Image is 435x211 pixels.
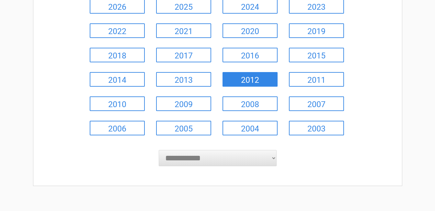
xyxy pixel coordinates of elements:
[156,121,211,135] a: 2005
[90,121,145,135] a: 2006
[223,72,278,87] a: 2012
[223,23,278,38] a: 2020
[289,72,344,87] a: 2011
[156,72,211,87] a: 2013
[156,96,211,111] a: 2009
[289,48,344,62] a: 2015
[289,96,344,111] a: 2007
[223,48,278,62] a: 2016
[156,48,211,62] a: 2017
[90,96,145,111] a: 2010
[156,23,211,38] a: 2021
[90,48,145,62] a: 2018
[223,121,278,135] a: 2004
[90,72,145,87] a: 2014
[289,121,344,135] a: 2003
[90,23,145,38] a: 2022
[289,23,344,38] a: 2019
[223,96,278,111] a: 2008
